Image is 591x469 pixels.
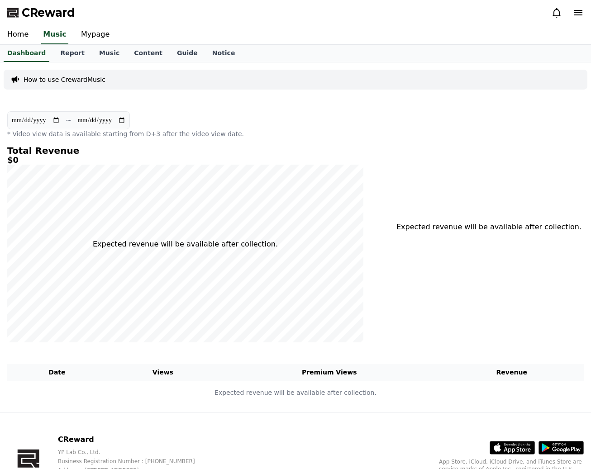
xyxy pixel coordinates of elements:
a: Content [127,45,170,62]
p: Expected revenue will be available after collection. [396,222,562,232]
span: CReward [22,5,75,20]
h5: $0 [7,156,363,165]
th: Premium Views [219,364,440,381]
th: Revenue [440,364,584,381]
p: CReward [58,434,210,445]
a: Mypage [74,25,117,44]
th: Views [107,364,219,381]
a: Notice [205,45,243,62]
p: YP Lab Co., Ltd. [58,449,210,456]
p: Expected revenue will be available after collection. [93,239,278,250]
a: How to use CrewardMusic [24,75,105,84]
p: ~ [66,115,71,126]
a: Music [41,25,68,44]
a: Guide [170,45,205,62]
p: Business Registration Number : [PHONE_NUMBER] [58,458,210,465]
h4: Total Revenue [7,146,363,156]
a: Report [53,45,92,62]
th: Date [7,364,107,381]
p: * Video view data is available starting from D+3 after the video view date. [7,129,363,138]
p: Expected revenue will be available after collection. [8,388,583,398]
a: Dashboard [4,45,49,62]
a: Music [92,45,127,62]
a: CReward [7,5,75,20]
